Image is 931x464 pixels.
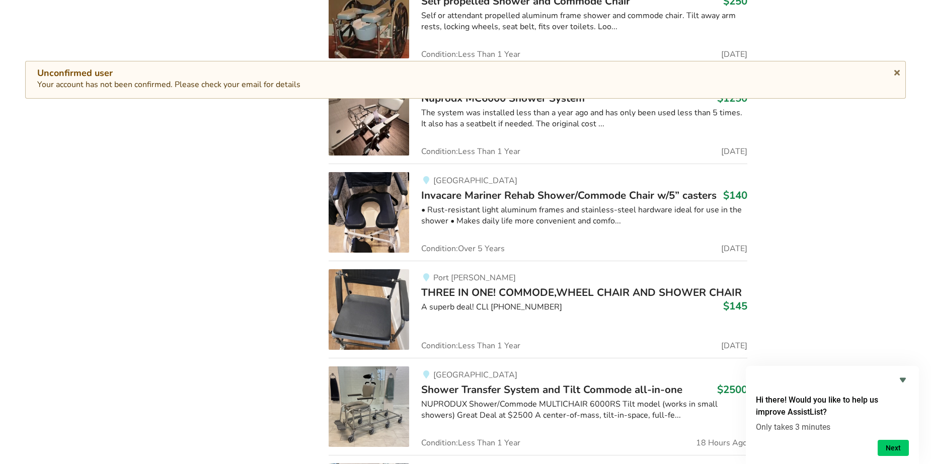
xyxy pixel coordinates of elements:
[696,439,747,447] span: 18 Hours Ago
[721,50,747,58] span: [DATE]
[421,285,742,299] span: THREE IN ONE! COMMODE,WHEEL CHAIR AND SHOWER CHAIR
[329,358,747,455] a: bathroom safety-shower transfer system and tilt commode all-in-one[GEOGRAPHIC_DATA]Shower Transfe...
[433,272,516,283] span: Port [PERSON_NAME]
[329,66,747,164] a: bathroom safety-nuprodx mc6000 shower system[GEOGRAPHIC_DATA]Nuprodx MC6000 Shower System$1250The...
[721,147,747,156] span: [DATE]
[421,301,747,313] div: A superb deal! CLl [PHONE_NUMBER]
[717,383,747,396] h3: $2500
[421,399,747,422] div: NUPRODUX Shower/Commode MULTICHAIR 6000RS Tilt model (works in small showers) Great Deal at $2500...
[721,342,747,350] span: [DATE]
[721,245,747,253] span: [DATE]
[421,342,520,350] span: Condition: Less Than 1 Year
[878,440,909,456] button: Next question
[329,261,747,358] a: bathroom safety-three in one! commode,wheel chair and shower chairPort [PERSON_NAME]THREE IN ONE!...
[756,374,909,456] div: Hi there! Would you like to help us improve AssistList?
[37,67,894,91] div: Your account has not been confirmed. Please check your email for details
[897,374,909,386] button: Hide survey
[433,369,517,380] span: [GEOGRAPHIC_DATA]
[421,204,747,227] div: • Rust-resistant light aluminum frames and stainless-steel hardware ideal for use in the shower •...
[421,107,747,130] div: The system was installed less than a year ago and has only been used less than 5 times. It also h...
[756,422,909,432] p: Only takes 3 minutes
[433,175,517,186] span: [GEOGRAPHIC_DATA]
[421,10,747,33] div: Self or attendant propelled aluminum frame shower and commode chair. Tilt away arm rests, locking...
[756,394,909,418] h2: Hi there! Would you like to help us improve AssistList?
[329,269,409,350] img: bathroom safety-three in one! commode,wheel chair and shower chair
[329,172,409,253] img: bathroom safety-invacare mariner rehab shower/commode chair w/5” casters
[329,164,747,261] a: bathroom safety-invacare mariner rehab shower/commode chair w/5” casters[GEOGRAPHIC_DATA]Invacare...
[329,366,409,447] img: bathroom safety-shower transfer system and tilt commode all-in-one
[421,50,520,58] span: Condition: Less Than 1 Year
[421,147,520,156] span: Condition: Less Than 1 Year
[421,188,717,202] span: Invacare Mariner Rehab Shower/Commode Chair w/5” casters
[723,189,747,202] h3: $140
[717,92,747,105] h3: $1250
[329,75,409,156] img: bathroom safety-nuprodx mc6000 shower system
[421,245,505,253] span: Condition: Over 5 Years
[421,382,682,397] span: Shower Transfer System and Tilt Commode all-in-one
[723,299,747,313] h3: $145
[421,439,520,447] span: Condition: Less Than 1 Year
[37,67,894,79] div: Unconfirmed user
